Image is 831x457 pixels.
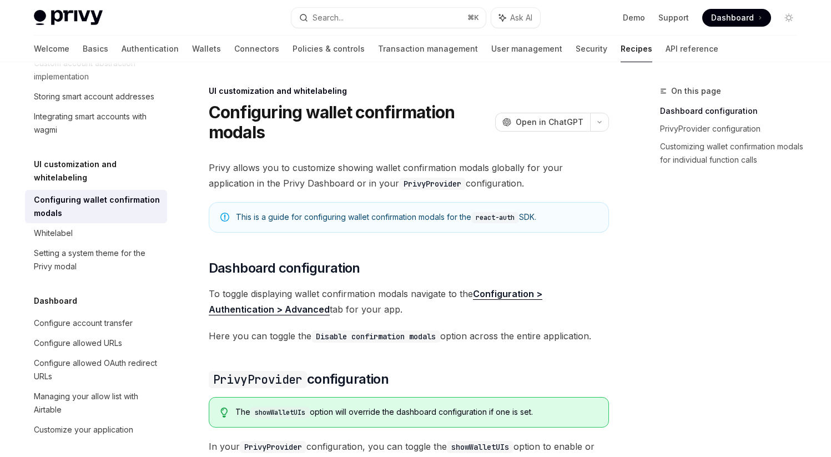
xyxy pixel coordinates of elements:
[209,160,609,191] span: Privy allows you to customize showing wallet confirmation modals globally for your application in...
[34,337,122,350] div: Configure allowed URLs
[311,330,440,343] code: Disable confirmation modals
[34,227,73,240] div: Whitelabel
[122,36,179,62] a: Authentication
[209,328,609,344] span: Here you can toggle the option across the entire application.
[34,294,77,308] h5: Dashboard
[491,36,562,62] a: User management
[671,84,721,98] span: On this page
[25,353,167,386] a: Configure allowed OAuth redirect URLs
[25,223,167,243] a: Whitelabel
[25,190,167,223] a: Configuring wallet confirmation modals
[34,10,103,26] img: light logo
[209,371,307,388] code: PrivyProvider
[291,8,486,28] button: Search...⌘K
[25,107,167,140] a: Integrating smart accounts with wagmi
[25,313,167,333] a: Configure account transfer
[510,12,532,23] span: Ask AI
[34,90,154,103] div: Storing smart account addresses
[25,243,167,277] a: Setting a system theme for the Privy modal
[471,212,519,223] code: react-auth
[660,138,807,169] a: Customizing wallet confirmation modals for individual function calls
[25,333,167,353] a: Configure allowed URLs
[666,36,718,62] a: API reference
[240,441,306,453] code: PrivyProvider
[399,178,466,190] code: PrivyProvider
[447,441,513,453] code: showWalletUIs
[250,407,310,418] code: showWalletUIs
[209,370,389,388] span: configuration
[491,8,540,28] button: Ask AI
[34,158,167,184] h5: UI customization and whitelabeling
[192,36,221,62] a: Wallets
[621,36,652,62] a: Recipes
[711,12,754,23] span: Dashboard
[702,9,771,27] a: Dashboard
[293,36,365,62] a: Policies & controls
[313,11,344,24] div: Search...
[34,390,160,416] div: Managing your allow list with Airtable
[220,408,228,418] svg: Tip
[25,386,167,420] a: Managing your allow list with Airtable
[34,356,160,383] div: Configure allowed OAuth redirect URLs
[495,113,590,132] button: Open in ChatGPT
[83,36,108,62] a: Basics
[209,86,609,97] div: UI customization and whitelabeling
[516,117,583,128] span: Open in ChatGPT
[658,12,689,23] a: Support
[220,213,229,222] svg: Note
[209,102,491,142] h1: Configuring wallet confirmation modals
[34,36,69,62] a: Welcome
[34,193,160,220] div: Configuring wallet confirmation modals
[236,212,597,223] div: This is a guide for configuring wallet confirmation modals for the SDK.
[25,420,167,440] a: Customize your application
[34,247,160,273] div: Setting a system theme for the Privy modal
[34,110,160,137] div: Integrating smart accounts with wagmi
[576,36,607,62] a: Security
[209,286,609,317] span: To toggle displaying wallet confirmation modals navigate to the tab for your app.
[780,9,798,27] button: Toggle dark mode
[25,87,167,107] a: Storing smart account addresses
[660,102,807,120] a: Dashboard configuration
[34,423,133,436] div: Customize your application
[34,317,133,330] div: Configure account transfer
[660,120,807,138] a: PrivyProvider configuration
[467,13,479,22] span: ⌘ K
[234,36,279,62] a: Connectors
[623,12,645,23] a: Demo
[378,36,478,62] a: Transaction management
[235,406,597,418] div: The option will override the dashboard configuration if one is set.
[209,259,360,277] span: Dashboard configuration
